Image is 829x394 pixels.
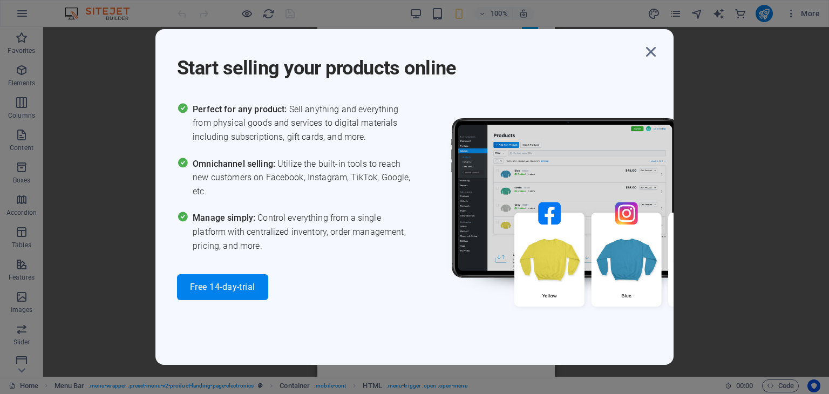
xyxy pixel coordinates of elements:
span: Manage simply: [193,213,257,223]
span: Free 14-day-trial [190,283,255,291]
span: Utilize the built-in tools to reach new customers on Facebook, Instagram, TikTok, Google, etc. [193,157,414,199]
button: Free 14-day-trial [177,274,268,300]
img: promo_image.png [433,103,757,338]
span: Perfect for any product: [193,104,289,114]
span: Omnichannel selling: [193,159,277,169]
span: Sell anything and everything from physical goods and services to digital materials including subs... [193,103,414,144]
iframe: To enrich screen reader interactions, please activate Accessibility in Grammarly extension settings [721,343,813,375]
h1: Start selling your products online [177,42,641,81]
span: Control everything from a single platform with centralized inventory, order management, pricing, ... [193,211,414,253]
